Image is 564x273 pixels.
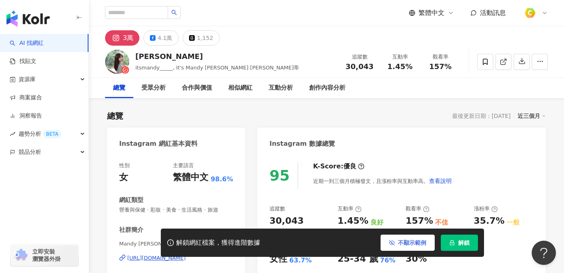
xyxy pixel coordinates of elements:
div: 性別 [119,162,130,169]
span: 1.45% [387,63,412,71]
a: 商案媒合 [10,94,42,102]
div: 近三個月 [518,111,546,121]
div: 最後更新日期：[DATE] [452,113,511,119]
span: 競品分析 [19,143,41,161]
a: searchAI 找網紅 [10,39,44,47]
img: KOL Avatar [105,50,129,74]
div: K-Score : [313,162,364,171]
div: 近期一到三個月積極發文，且漲粉率與互動率高。 [313,173,452,189]
div: BETA [43,130,61,138]
div: 25-34 歲 [338,253,378,265]
div: 互動率 [385,53,415,61]
span: 立即安裝 瀏覽器外掛 [32,248,61,262]
div: 受眾分析 [141,83,166,93]
div: 合作與價值 [182,83,212,93]
a: chrome extension立即安裝 瀏覽器外掛 [11,244,78,266]
button: 解鎖 [441,235,478,251]
div: 1,152 [197,32,213,44]
div: 30,043 [269,215,304,227]
span: 不顯示範例 [398,239,426,246]
div: 不佳 [435,218,448,227]
span: 繁體中文 [419,8,444,17]
div: Instagram 網紅基本資料 [119,139,198,148]
div: 95 [269,167,290,184]
div: 社群簡介 [119,226,143,234]
div: 互動分析 [269,83,293,93]
span: itsmandy_____, It's Mandy [PERSON_NAME] [PERSON_NAME]蒂 [135,65,299,71]
span: 趨勢分析 [19,125,61,143]
div: 女性 [269,253,287,265]
span: lock [449,240,455,246]
a: 洞察報告 [10,112,42,120]
div: 追蹤數 [269,205,285,212]
div: 互動率 [338,205,362,212]
span: rise [10,131,15,137]
div: 良好 [370,218,383,227]
div: 繁體中文 [173,171,208,184]
div: 35.7% [474,215,505,227]
span: 營養與保健 · 彩妝 · 美食 · 生活風格 · 旅遊 [119,206,233,214]
div: 解鎖網紅檔案，獲得進階數據 [176,239,260,247]
div: 網紅類型 [119,196,143,204]
img: chrome extension [13,249,29,262]
div: 相似網紅 [228,83,253,93]
button: 1,152 [183,30,219,46]
div: 漲粉率 [474,205,498,212]
span: 活動訊息 [480,9,506,17]
div: Instagram 數據總覽 [269,139,335,148]
span: 98.6% [210,175,233,184]
div: [PERSON_NAME] [135,51,299,61]
div: 1.45% [338,215,368,227]
div: 優良 [343,162,356,171]
div: 觀看率 [425,53,456,61]
button: 3萬 [105,30,139,46]
span: 查看說明 [429,178,452,184]
span: search [171,10,177,15]
div: 157% [406,215,433,227]
img: %E6%96%B9%E5%BD%A2%E7%B4%94.png [522,5,538,21]
a: [URL][DOMAIN_NAME] [119,254,233,262]
div: 4.1萬 [158,32,172,44]
div: 創作內容分析 [309,83,345,93]
span: 157% [429,63,452,71]
div: 一般 [507,218,520,227]
button: 4.1萬 [143,30,179,46]
div: 追蹤數 [344,53,375,61]
span: 30,043 [345,62,373,71]
div: 76% [380,256,396,265]
button: 查看說明 [429,173,452,189]
div: 觀看率 [406,205,429,212]
img: logo [6,10,50,27]
div: 女 [119,171,128,184]
div: 主要語言 [173,162,194,169]
div: 總覽 [113,83,125,93]
span: 資源庫 [19,70,36,88]
div: 總覽 [107,110,123,122]
div: [URL][DOMAIN_NAME] [127,254,186,262]
span: 解鎖 [458,239,469,246]
div: 63.7% [289,256,312,265]
a: 找貼文 [10,57,36,65]
div: 3萬 [123,32,133,44]
div: 30% [406,253,427,265]
button: 不顯示範例 [381,235,435,251]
